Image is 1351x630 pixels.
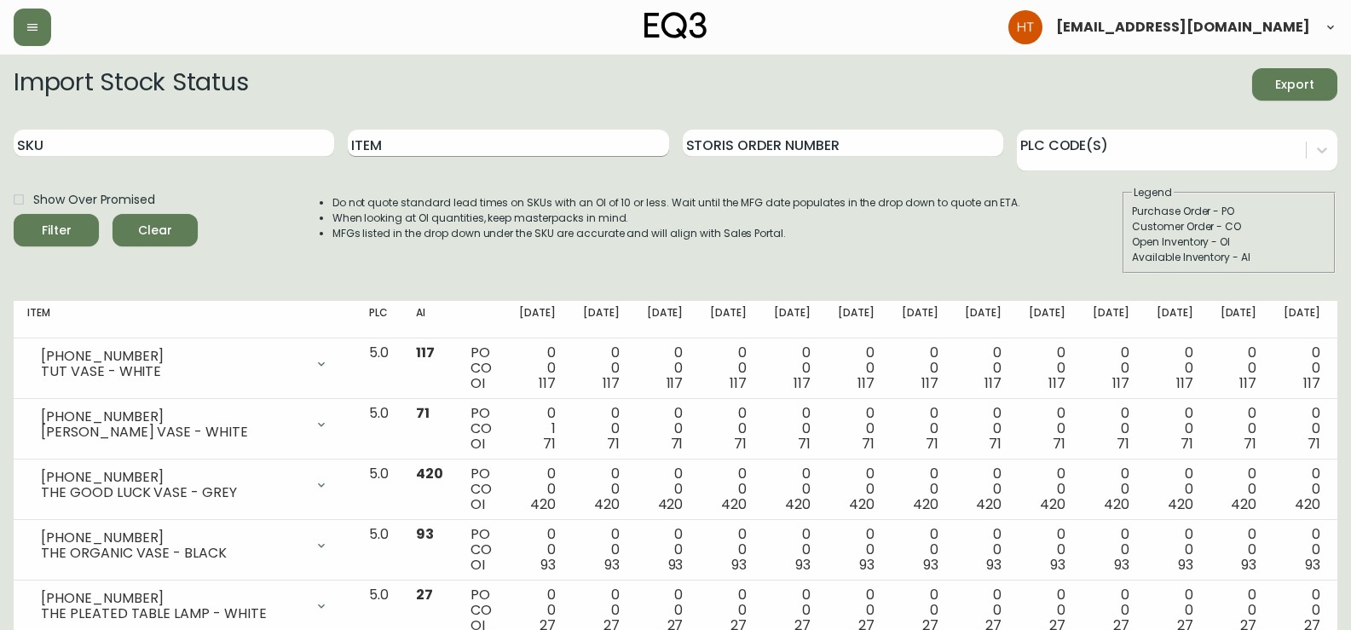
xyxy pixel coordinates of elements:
div: 0 0 [1157,345,1193,391]
th: [DATE] [633,301,697,338]
span: OI [471,494,485,514]
span: 420 [976,494,1002,514]
th: [DATE] [888,301,952,338]
span: OI [471,373,485,393]
img: cadcaaaf975f2b29e0fd865e7cfaed0d [1008,10,1042,44]
th: Item [14,301,355,338]
div: 0 0 [1284,466,1320,512]
div: 0 0 [519,345,556,391]
div: [PHONE_NUMBER] [41,530,304,546]
div: Available Inventory - AI [1132,250,1326,265]
div: 0 0 [710,406,747,452]
div: 0 0 [965,527,1002,573]
div: [PHONE_NUMBER] [41,591,304,606]
span: 420 [913,494,938,514]
div: 0 0 [838,466,875,512]
div: Filter [42,220,72,241]
div: 0 0 [774,527,811,573]
span: 117 [921,373,938,393]
div: 0 0 [774,345,811,391]
span: 71 [798,434,811,454]
span: 93 [731,555,747,575]
div: [PHONE_NUMBER]THE PLEATED TABLE LAMP - WHITE [27,587,342,625]
div: 0 0 [1029,527,1065,573]
li: When looking at OI quantities, keep masterpacks in mind. [332,211,1021,226]
td: 5.0 [355,459,402,520]
legend: Legend [1132,185,1174,200]
div: 0 0 [647,466,684,512]
span: 71 [671,434,684,454]
div: 0 0 [1284,345,1320,391]
span: 93 [1305,555,1320,575]
div: THE PLEATED TABLE LAMP - WHITE [41,606,304,621]
span: 71 [1053,434,1065,454]
span: 117 [1176,373,1193,393]
span: 93 [416,524,434,544]
th: [DATE] [569,301,633,338]
div: 0 0 [647,345,684,391]
div: 0 0 [1157,527,1193,573]
span: 420 [530,494,556,514]
div: THE GOOD LUCK VASE - GREY [41,485,304,500]
th: [DATE] [696,301,760,338]
span: 93 [795,555,811,575]
div: 0 0 [1093,406,1129,452]
div: 0 0 [1221,527,1257,573]
span: 71 [989,434,1002,454]
div: [PHONE_NUMBER] [41,409,304,425]
div: 0 0 [583,527,620,573]
span: 71 [926,434,938,454]
div: 0 0 [583,406,620,452]
th: [DATE] [951,301,1015,338]
span: 420 [849,494,875,514]
div: 0 0 [1093,527,1129,573]
span: 117 [1303,373,1320,393]
div: 0 0 [1093,466,1129,512]
span: 93 [540,555,556,575]
span: 420 [1104,494,1129,514]
div: 0 0 [1221,406,1257,452]
span: 117 [667,373,684,393]
li: MFGs listed in the drop down under the SKU are accurate and will align with Sales Portal. [332,226,1021,241]
div: PO CO [471,466,492,512]
span: 93 [1050,555,1065,575]
div: 0 0 [710,345,747,391]
span: 71 [543,434,556,454]
div: 0 0 [1284,527,1320,573]
span: 117 [603,373,620,393]
div: TUT VASE - WHITE [41,364,304,379]
div: Open Inventory - OI [1132,234,1326,250]
span: 93 [986,555,1002,575]
div: 0 0 [965,466,1002,512]
h2: Import Stock Status [14,68,248,101]
span: 71 [607,434,620,454]
div: 0 0 [838,527,875,573]
div: 0 0 [1221,466,1257,512]
div: 0 0 [1093,345,1129,391]
div: 0 0 [1221,345,1257,391]
td: 5.0 [355,399,402,459]
div: 0 0 [965,345,1002,391]
span: Clear [126,220,184,241]
div: 0 0 [838,406,875,452]
span: 93 [923,555,938,575]
span: 117 [1112,373,1129,393]
div: 0 0 [902,527,938,573]
div: Customer Order - CO [1132,219,1326,234]
span: 93 [1114,555,1129,575]
div: 0 1 [519,406,556,452]
span: 420 [1231,494,1256,514]
div: [PHONE_NUMBER] [41,349,304,364]
span: 93 [604,555,620,575]
td: 5.0 [355,338,402,399]
th: [DATE] [1207,301,1271,338]
th: AI [402,301,457,338]
span: 71 [416,403,430,423]
span: Export [1266,74,1324,95]
span: 117 [857,373,875,393]
span: 71 [1244,434,1256,454]
div: [PHONE_NUMBER]THE ORGANIC VASE - BLACK [27,527,342,564]
div: PO CO [471,406,492,452]
div: PO CO [471,527,492,573]
span: 117 [730,373,747,393]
